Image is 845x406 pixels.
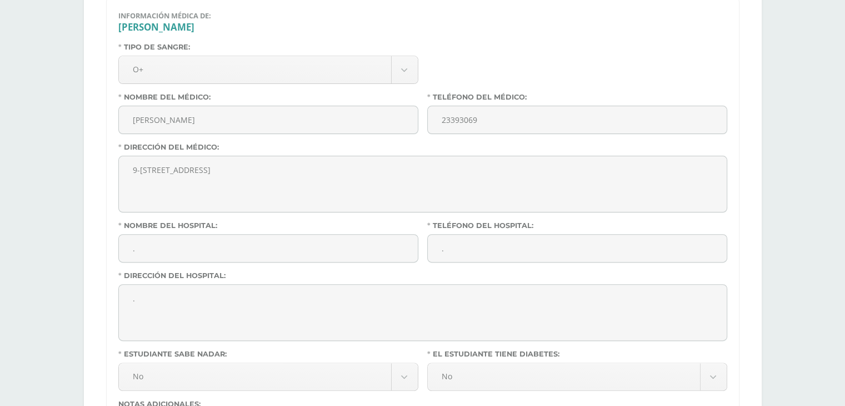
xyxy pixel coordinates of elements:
[133,56,377,82] span: O+
[118,21,727,33] h3: [PERSON_NAME]
[119,363,418,390] a: No
[118,271,727,280] label: Dirección del hospital:
[442,363,686,389] span: No
[119,106,418,133] input: Nombre del médico
[428,363,727,390] a: No
[427,221,727,230] label: Teléfono del hospital:
[119,235,418,262] input: Nombre del hospital
[118,143,727,151] label: Dirección del médico:
[119,285,727,340] textarea: .
[427,350,727,358] label: El estudiante tiene diabetes:
[118,221,418,230] label: Nombre del hospital:
[118,43,418,51] label: Tipo de sangre:
[118,11,211,21] span: Información médica de:
[133,363,377,389] span: No
[427,93,727,101] label: Teléfono del médico:
[118,93,418,101] label: Nombre del médico:
[428,106,727,133] input: Teléfono del médico
[428,235,727,262] input: Teléfono del hospital
[119,156,727,212] textarea: 9-[STREET_ADDRESS]
[119,56,418,83] a: O+
[118,350,418,358] label: Estudiante sabe nadar:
